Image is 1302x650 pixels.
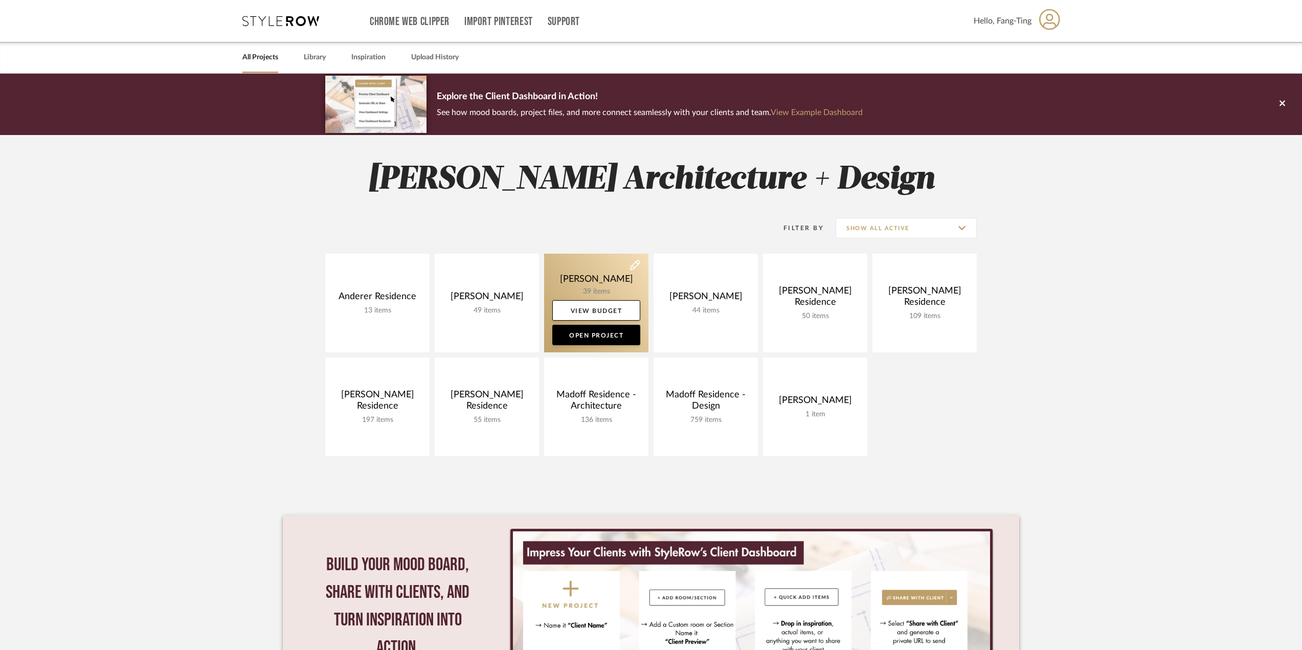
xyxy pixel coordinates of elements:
div: Anderer Residence [333,291,421,306]
div: 50 items [771,312,859,321]
a: Library [304,51,326,64]
div: [PERSON_NAME] [443,291,531,306]
div: 13 items [333,306,421,315]
a: Upload History [411,51,459,64]
a: View Example Dashboard [771,108,863,117]
div: [PERSON_NAME] Residence [443,389,531,416]
a: Inspiration [351,51,386,64]
a: Import Pinterest [464,17,533,26]
a: All Projects [242,51,278,64]
h2: [PERSON_NAME] Architecture + Design [283,161,1019,199]
div: [PERSON_NAME] [662,291,750,306]
a: Chrome Web Clipper [370,17,450,26]
div: Madoff Residence - Architecture [552,389,640,416]
img: d5d033c5-7b12-40c2-a960-1ecee1989c38.png [325,76,426,132]
div: [PERSON_NAME] Residence [333,389,421,416]
a: View Budget [552,300,640,321]
div: 109 items [881,312,969,321]
div: 759 items [662,416,750,424]
p: See how mood boards, project files, and more connect seamlessly with your clients and team. [437,105,863,120]
div: 44 items [662,306,750,315]
div: 136 items [552,416,640,424]
div: [PERSON_NAME] [771,395,859,410]
div: Madoff Residence - Design [662,389,750,416]
span: Hello, Fang-Ting [974,15,1031,27]
div: Filter By [770,223,824,233]
p: Explore the Client Dashboard in Action! [437,89,863,105]
a: Open Project [552,325,640,345]
div: 55 items [443,416,531,424]
div: [PERSON_NAME] Residence [881,285,969,312]
div: [PERSON_NAME] Residence [771,285,859,312]
div: 197 items [333,416,421,424]
a: Support [548,17,580,26]
div: 1 item [771,410,859,419]
div: 49 items [443,306,531,315]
